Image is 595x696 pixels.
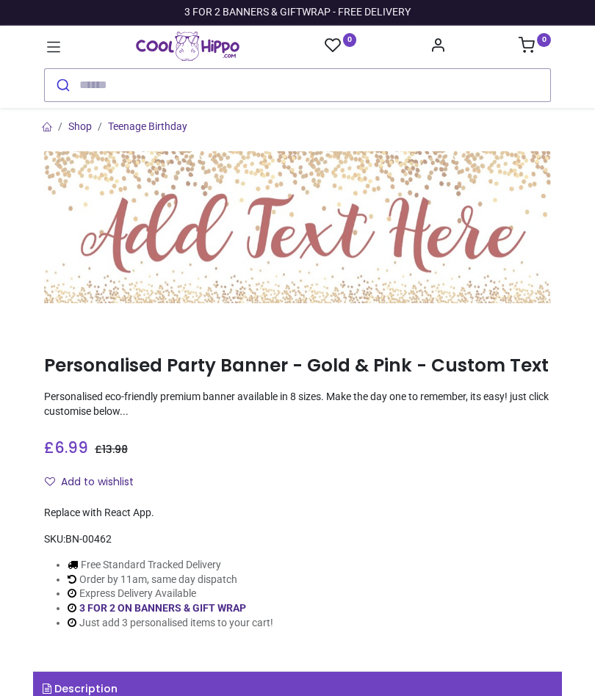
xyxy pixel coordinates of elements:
[136,32,239,61] img: Cool Hippo
[68,558,273,573] li: Free Standard Tracked Delivery
[44,151,551,303] img: Personalised Party Banner - Gold & Pink - Custom Text
[65,533,112,545] span: BN-00462
[430,41,446,53] a: Account Info
[325,37,357,55] a: 0
[68,616,273,631] li: Just add 3 personalised items to your cart!
[54,437,88,458] span: 6.99
[45,69,79,101] button: Submit
[44,506,551,521] div: Replace with React App.
[68,120,92,132] a: Shop
[44,532,551,547] div: SKU:
[537,33,551,47] sup: 0
[184,5,411,20] div: 3 FOR 2 BANNERS & GIFTWRAP - FREE DELIVERY
[108,120,187,132] a: Teenage Birthday
[519,41,551,53] a: 0
[44,390,551,418] p: Personalised eco-friendly premium banner available in 8 sizes. Make the day one to remember, its ...
[343,33,357,47] sup: 0
[79,602,246,614] a: 3 FOR 2 ON BANNERS & GIFT WRAP
[44,470,146,495] button: Add to wishlistAdd to wishlist
[44,437,88,458] span: £
[45,476,55,487] i: Add to wishlist
[102,442,128,457] span: 13.98
[68,587,273,601] li: Express Delivery Available
[136,32,239,61] a: Logo of Cool Hippo
[68,573,273,587] li: Order by 11am, same day dispatch
[95,442,128,457] span: £
[44,353,551,378] h1: Personalised Party Banner - Gold & Pink - Custom Text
